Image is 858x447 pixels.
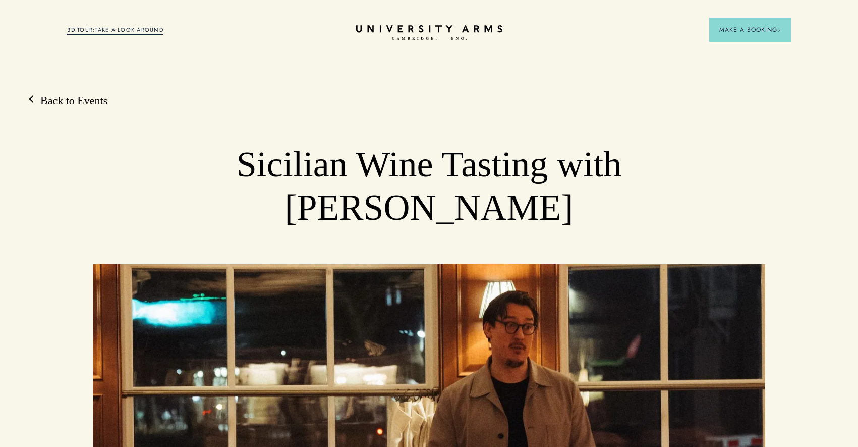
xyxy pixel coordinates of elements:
[719,25,781,34] span: Make a Booking
[67,26,163,35] a: 3D TOUR:TAKE A LOOK AROUND
[30,93,107,108] a: Back to Events
[777,28,781,32] img: Arrow icon
[356,25,502,41] a: Home
[709,18,791,42] button: Make a BookingArrow icon
[160,143,698,229] h1: Sicilian Wine Tasting with [PERSON_NAME]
